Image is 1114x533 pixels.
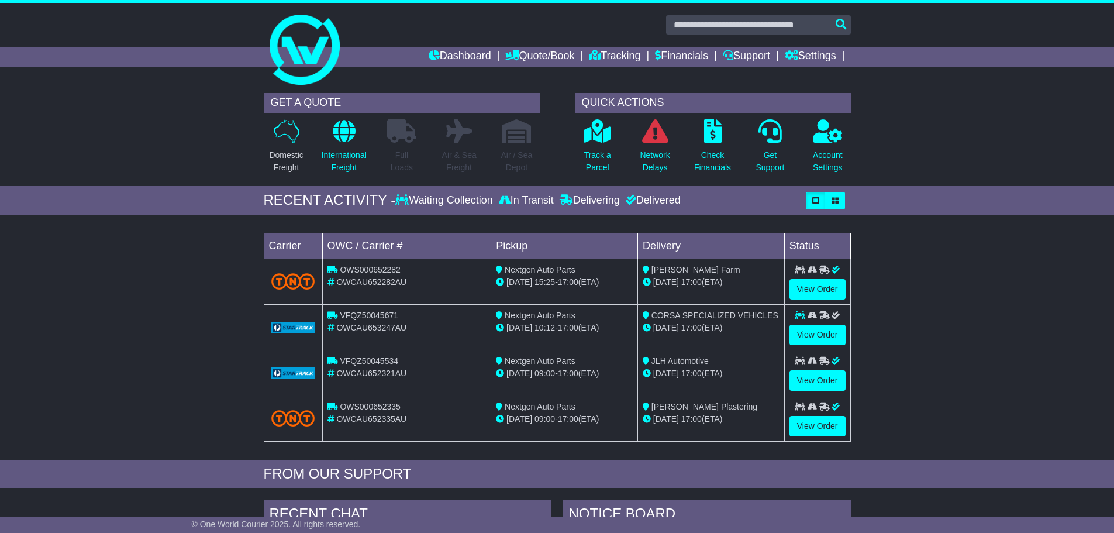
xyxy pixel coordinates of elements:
[584,149,611,174] p: Track a Parcel
[681,277,702,287] span: 17:00
[264,233,322,259] td: Carrier
[192,520,361,529] span: © One World Courier 2025. All rights reserved.
[336,323,406,332] span: OWCAU653247AU
[813,149,843,174] p: Account Settings
[496,276,633,288] div: - (ETA)
[506,323,532,332] span: [DATE]
[442,149,477,174] p: Air & Sea Freight
[651,311,778,320] span: CORSA SPECIALIZED VEHICLES
[643,367,780,380] div: (ETA)
[557,194,623,207] div: Delivering
[264,93,540,113] div: GET A QUOTE
[681,323,702,332] span: 17:00
[268,119,303,180] a: DomesticFreight
[784,233,850,259] td: Status
[789,279,846,300] a: View Order
[534,323,555,332] span: 10:12
[643,413,780,425] div: (ETA)
[321,119,367,180] a: InternationalFreight
[756,149,784,174] p: Get Support
[653,277,679,287] span: [DATE]
[336,277,406,287] span: OWCAU652282AU
[789,370,846,391] a: View Order
[789,325,846,345] a: View Order
[264,500,551,531] div: RECENT CHAT
[575,93,851,113] div: QUICK ACTIONS
[694,119,732,180] a: CheckFinancials
[340,402,401,411] span: OWS000652335
[264,192,396,209] div: RECENT ACTIVITY -
[505,311,575,320] span: Nextgen Auto Parts
[505,402,575,411] span: Nextgen Auto Parts
[340,265,401,274] span: OWS000652282
[505,47,574,67] a: Quote/Book
[340,311,398,320] span: VFQZ50045671
[681,414,702,424] span: 17:00
[589,47,640,67] a: Tracking
[506,414,532,424] span: [DATE]
[340,356,398,366] span: VFQZ50045534
[336,414,406,424] span: OWCAU652335AU
[491,233,638,259] td: Pickup
[269,149,303,174] p: Domestic Freight
[506,277,532,287] span: [DATE]
[505,265,575,274] span: Nextgen Auto Parts
[789,416,846,436] a: View Order
[496,194,557,207] div: In Transit
[643,276,780,288] div: (ETA)
[336,369,406,378] span: OWCAU652321AU
[496,322,633,334] div: - (ETA)
[534,369,555,378] span: 09:00
[558,414,578,424] span: 17:00
[558,369,578,378] span: 17:00
[505,356,575,366] span: Nextgen Auto Parts
[651,356,709,366] span: JLH Automotive
[651,402,757,411] span: [PERSON_NAME] Plastering
[623,194,681,207] div: Delivered
[640,149,670,174] p: Network Delays
[534,414,555,424] span: 09:00
[651,265,740,274] span: [PERSON_NAME] Farm
[643,322,780,334] div: (ETA)
[723,47,770,67] a: Support
[558,277,578,287] span: 17:00
[271,322,315,333] img: GetCarrierServiceLogo
[681,369,702,378] span: 17:00
[694,149,731,174] p: Check Financials
[653,414,679,424] span: [DATE]
[271,410,315,426] img: TNT_Domestic.png
[429,47,491,67] a: Dashboard
[637,233,784,259] td: Delivery
[395,194,495,207] div: Waiting Collection
[322,149,367,174] p: International Freight
[785,47,836,67] a: Settings
[563,500,851,531] div: NOTICE BOARD
[653,369,679,378] span: [DATE]
[812,119,843,180] a: AccountSettings
[271,367,315,379] img: GetCarrierServiceLogo
[271,273,315,289] img: TNT_Domestic.png
[506,369,532,378] span: [DATE]
[322,233,491,259] td: OWC / Carrier #
[655,47,708,67] a: Financials
[639,119,670,180] a: NetworkDelays
[558,323,578,332] span: 17:00
[496,367,633,380] div: - (ETA)
[264,466,851,483] div: FROM OUR SUPPORT
[584,119,612,180] a: Track aParcel
[501,149,533,174] p: Air / Sea Depot
[387,149,416,174] p: Full Loads
[653,323,679,332] span: [DATE]
[534,277,555,287] span: 15:25
[496,413,633,425] div: - (ETA)
[755,119,785,180] a: GetSupport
